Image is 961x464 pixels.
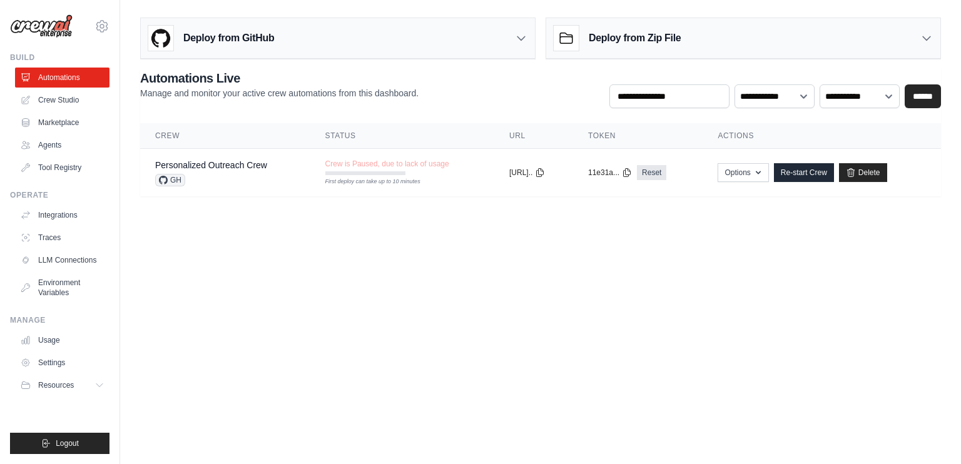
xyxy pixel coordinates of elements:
th: URL [494,123,573,149]
a: Automations [15,68,109,88]
th: Status [310,123,494,149]
span: Crew is Paused, due to lack of usage [325,159,449,169]
h3: Deploy from GitHub [183,31,274,46]
button: 11e31a... [588,168,632,178]
h3: Deploy from Zip File [589,31,681,46]
a: Personalized Outreach Crew [155,160,267,170]
a: Agents [15,135,109,155]
span: GH [155,174,185,186]
a: Marketplace [15,113,109,133]
a: Usage [15,330,109,350]
a: Crew Studio [15,90,109,110]
a: Delete [839,163,887,182]
button: Resources [15,375,109,395]
div: Manage [10,315,109,325]
th: Actions [703,123,941,149]
a: Re-start Crew [774,163,834,182]
div: Build [10,53,109,63]
button: Logout [10,433,109,454]
span: Logout [56,438,79,448]
th: Token [573,123,703,149]
img: Logo [10,14,73,38]
h2: Automations Live [140,69,419,87]
div: Operate [10,190,109,200]
a: Traces [15,228,109,248]
span: Resources [38,380,74,390]
a: Environment Variables [15,273,109,303]
a: LLM Connections [15,250,109,270]
a: Reset [637,165,666,180]
a: Settings [15,353,109,373]
a: Integrations [15,205,109,225]
p: Manage and monitor your active crew automations from this dashboard. [140,87,419,99]
button: Options [718,163,768,182]
img: GitHub Logo [148,26,173,51]
div: First deploy can take up to 10 minutes [325,178,405,186]
th: Crew [140,123,310,149]
a: Tool Registry [15,158,109,178]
